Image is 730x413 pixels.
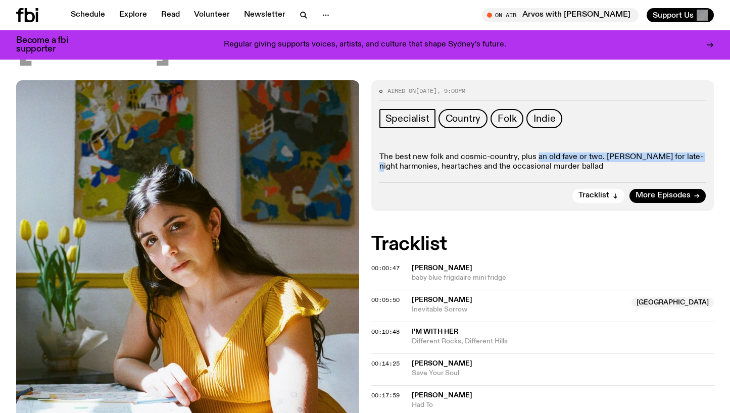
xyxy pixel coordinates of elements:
[371,361,400,367] button: 00:14:25
[238,8,291,22] a: Newsletter
[385,113,429,124] span: Specialist
[412,296,472,303] span: [PERSON_NAME]
[412,369,714,378] span: Save Your Soul
[371,329,400,335] button: 00:10:48
[371,359,400,368] span: 00:14:25
[526,109,562,128] a: Indie
[16,36,81,54] h3: Become a fbi supporter
[412,360,472,367] span: [PERSON_NAME]
[578,192,609,199] span: Tracklist
[371,328,400,336] span: 00:10:48
[533,113,555,124] span: Indie
[371,235,714,253] h2: Tracklist
[647,8,714,22] button: Support Us
[412,400,714,410] span: Had To
[371,296,400,304] span: 00:05:50
[371,297,400,303] button: 00:05:50
[16,23,171,68] span: [DATE]
[572,189,624,203] button: Tracklist
[371,266,400,271] button: 00:00:47
[188,8,236,22] a: Volunteer
[412,392,472,399] span: [PERSON_NAME]
[631,297,714,307] span: [GEOGRAPHIC_DATA]
[113,8,153,22] a: Explore
[371,393,400,398] button: 00:17:59
[446,113,481,124] span: Country
[371,264,400,272] span: 00:00:47
[155,8,186,22] a: Read
[412,265,472,272] span: [PERSON_NAME]
[482,8,639,22] button: On AirArvos with [PERSON_NAME]
[491,109,523,128] a: Folk
[437,87,465,95] span: , 9:00pm
[412,337,714,346] span: Different Rocks, Different Hills
[387,87,416,95] span: Aired on
[379,109,435,128] a: Specialist
[439,109,488,128] a: Country
[629,189,706,203] a: More Episodes
[412,273,714,283] span: baby blue frigidaire mini fridge
[636,192,691,199] span: More Episodes
[653,11,694,20] span: Support Us
[224,40,506,49] p: Regular giving supports voices, artists, and culture that shape Sydney’s future.
[416,87,437,95] span: [DATE]
[412,305,626,315] span: Inevitable Sorrow
[65,8,111,22] a: Schedule
[412,328,458,335] span: I'm With Her
[379,152,706,172] p: The best new folk and cosmic-country, plus an old fave or two. [PERSON_NAME] for late-night harmo...
[498,113,516,124] span: Folk
[371,391,400,399] span: 00:17:59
